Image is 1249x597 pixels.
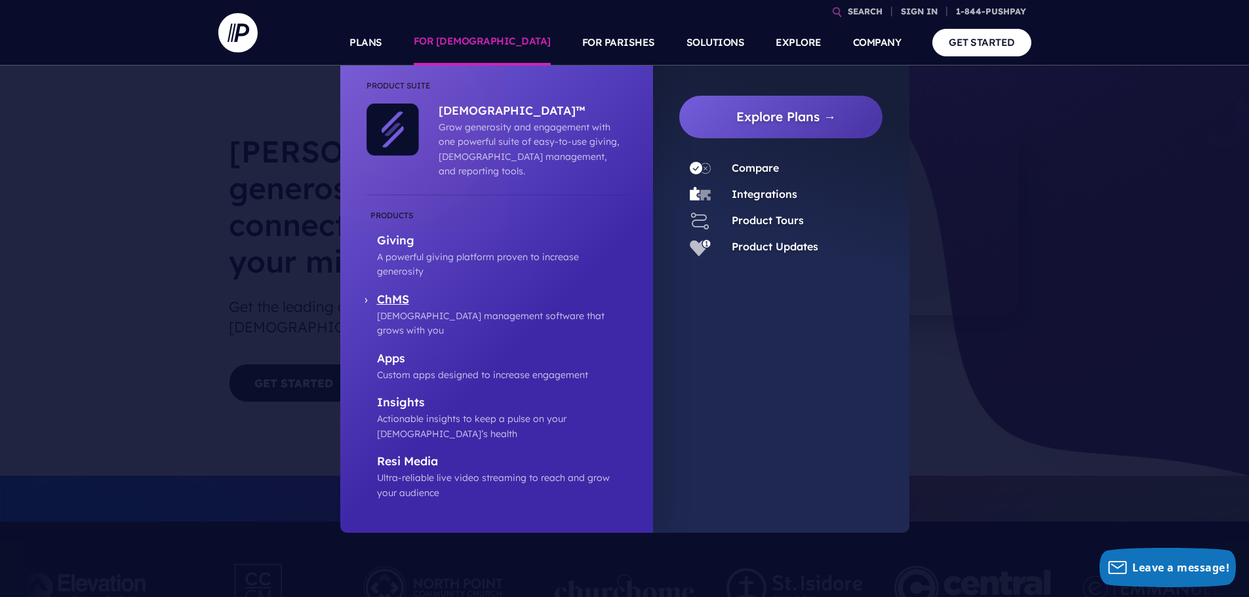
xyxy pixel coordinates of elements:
img: Integrations - Icon [690,184,711,205]
a: Product Tours - Icon [679,210,721,231]
a: Resi Media Ultra-reliable live video streaming to reach and grow your audience [367,454,627,500]
a: FOR PARISHES [582,20,655,66]
span: Leave a message! [1132,560,1229,575]
p: Actionable insights to keep a pulse on your [DEMOGRAPHIC_DATA]’s health [377,412,627,441]
a: Compare - Icon [679,158,721,179]
li: Product Suite [367,79,627,104]
img: ChurchStaq™ - Icon [367,104,419,156]
p: [DEMOGRAPHIC_DATA]™ [439,104,620,120]
a: Compare [732,161,779,174]
p: Giving [377,233,627,250]
p: A powerful giving platform proven to increase generosity [377,250,627,279]
a: Integrations - Icon [679,184,721,205]
a: Product Updates [732,240,818,253]
a: GET STARTED [932,29,1031,56]
a: [DEMOGRAPHIC_DATA]™ Grow generosity and engagement with one powerful suite of easy-to-use giving,... [419,104,620,179]
a: Integrations [732,187,797,201]
a: Apps Custom apps designed to increase engagement [367,351,627,383]
img: Product Updates - Icon [690,237,711,258]
p: Ultra-reliable live video streaming to reach and grow your audience [377,471,627,500]
a: SOLUTIONS [686,20,745,66]
p: Grow generosity and engagement with one powerful suite of easy-to-use giving, [DEMOGRAPHIC_DATA] ... [439,120,620,179]
a: COMPANY [853,20,902,66]
p: Custom apps designed to increase engagement [377,368,627,382]
button: Leave a message! [1100,548,1236,587]
a: Explore Plans → [690,96,883,138]
img: Product Tours - Icon [690,210,711,231]
p: [DEMOGRAPHIC_DATA] management software that grows with you [377,309,627,338]
img: Compare - Icon [690,158,711,179]
a: Giving A powerful giving platform proven to increase generosity [367,208,627,279]
a: Insights Actionable insights to keep a pulse on your [DEMOGRAPHIC_DATA]’s health [367,395,627,441]
p: Insights [377,395,627,412]
p: Resi Media [377,454,627,471]
a: Product Tours [732,214,804,227]
a: ChMS [DEMOGRAPHIC_DATA] management software that grows with you [367,292,627,338]
a: PLANS [349,20,382,66]
a: Product Updates - Icon [679,237,721,258]
a: EXPLORE [776,20,822,66]
a: FOR [DEMOGRAPHIC_DATA] [414,20,551,66]
p: Apps [377,351,627,368]
p: ChMS [377,292,627,309]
